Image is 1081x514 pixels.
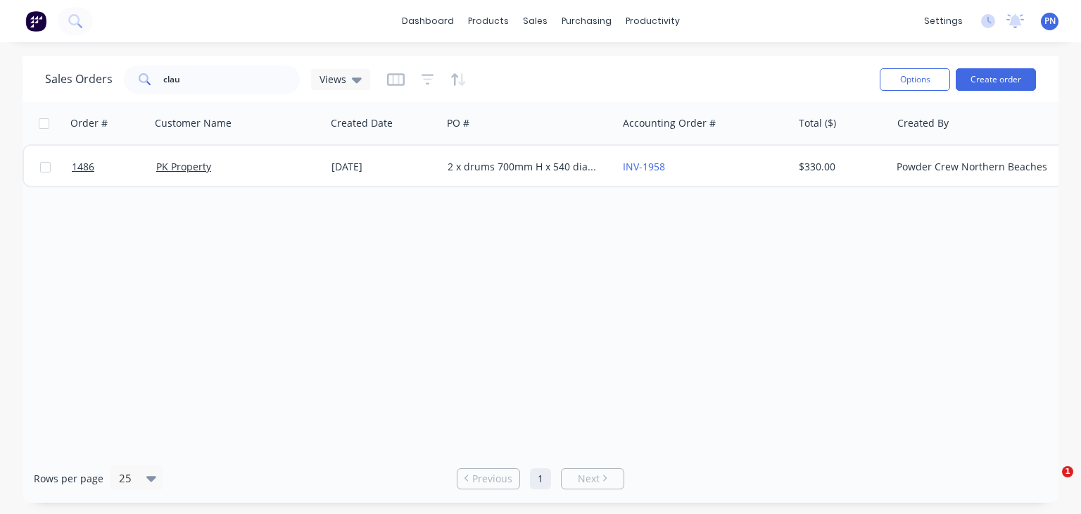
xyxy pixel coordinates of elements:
div: purchasing [555,11,619,32]
div: productivity [619,11,687,32]
a: Page 1 is your current page [530,468,551,489]
span: Previous [472,472,512,486]
div: sales [516,11,555,32]
div: Order # [70,116,108,130]
a: dashboard [395,11,461,32]
div: Powder Crew Northern Beaches [897,160,1053,174]
span: Rows per page [34,472,103,486]
a: Previous page [457,472,519,486]
div: $330.00 [799,160,881,174]
a: Next page [562,472,624,486]
div: Customer Name [155,116,232,130]
button: Options [880,68,950,91]
a: 1486 [72,146,156,188]
span: 1486 [72,160,94,174]
span: Views [320,72,346,87]
div: [DATE] [331,160,436,174]
iframe: Intercom live chat [1033,466,1067,500]
img: Factory [25,11,46,32]
a: INV-1958 [623,160,665,173]
div: products [461,11,516,32]
h1: Sales Orders [45,73,113,86]
span: Next [578,472,600,486]
input: Search... [163,65,301,94]
span: 1 [1062,466,1073,477]
a: PK Property [156,160,211,173]
ul: Pagination [451,468,630,489]
div: Accounting Order # [623,116,716,130]
div: Total ($) [799,116,836,130]
div: PO # [447,116,469,130]
div: Created Date [331,116,393,130]
span: PN [1044,15,1056,27]
button: Create order [956,68,1036,91]
div: settings [917,11,970,32]
div: Created By [897,116,949,130]
div: 2 x drums 700mm H x 540 diameter [448,160,604,174]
